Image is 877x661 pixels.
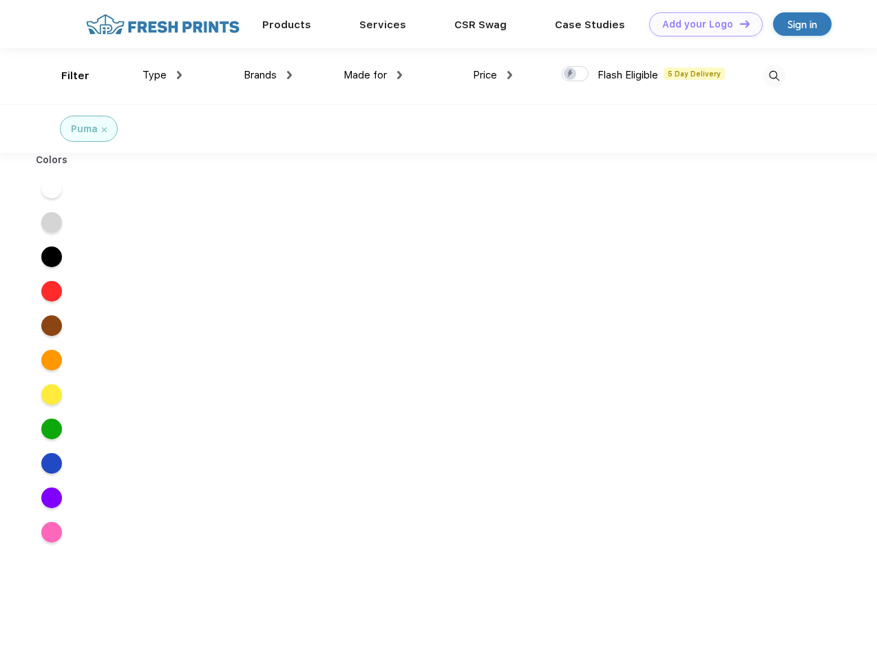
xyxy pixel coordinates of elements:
[788,17,817,32] div: Sign in
[82,12,244,36] img: fo%20logo%202.webp
[397,71,402,79] img: dropdown.png
[262,19,311,31] a: Products
[763,65,785,87] img: desktop_search.svg
[244,69,277,81] span: Brands
[598,69,658,81] span: Flash Eligible
[740,20,750,28] img: DT
[61,68,89,84] div: Filter
[454,19,507,31] a: CSR Swag
[664,67,725,80] span: 5 Day Delivery
[71,122,98,136] div: Puma
[287,71,292,79] img: dropdown.png
[25,153,78,167] div: Colors
[142,69,167,81] span: Type
[344,69,387,81] span: Made for
[473,69,497,81] span: Price
[507,71,512,79] img: dropdown.png
[102,127,107,132] img: filter_cancel.svg
[359,19,406,31] a: Services
[662,19,733,30] div: Add your Logo
[773,12,832,36] a: Sign in
[177,71,182,79] img: dropdown.png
